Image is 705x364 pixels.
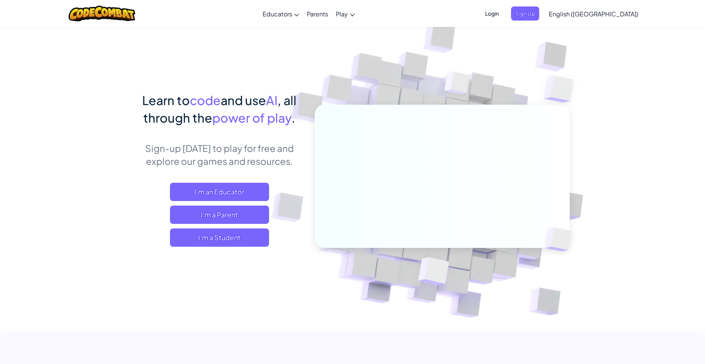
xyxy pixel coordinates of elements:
[303,3,332,24] a: Parents
[511,6,539,21] button: Sign Up
[529,57,595,121] img: Overlap cubes
[212,110,292,125] span: power of play
[399,241,468,304] img: Overlap cubes
[259,3,303,24] a: Educators
[69,6,135,21] img: CodeCombat logo
[549,10,638,18] span: English ([GEOGRAPHIC_DATA])
[221,93,266,108] span: and use
[170,228,269,247] button: I'm a Student
[170,183,269,201] a: I'm an Educator
[336,10,348,18] span: Play
[292,110,295,125] span: .
[481,6,503,21] button: Login
[135,142,303,168] p: Sign-up [DATE] to play for free and explore our games and resources.
[266,93,277,108] span: AI
[142,93,190,108] span: Learn to
[430,57,485,113] img: Overlap cubes
[190,93,221,108] span: code
[545,3,642,24] a: English ([GEOGRAPHIC_DATA])
[170,206,269,224] a: I'm a Parent
[332,3,359,24] a: Play
[532,212,590,267] img: Overlap cubes
[263,10,292,18] span: Educators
